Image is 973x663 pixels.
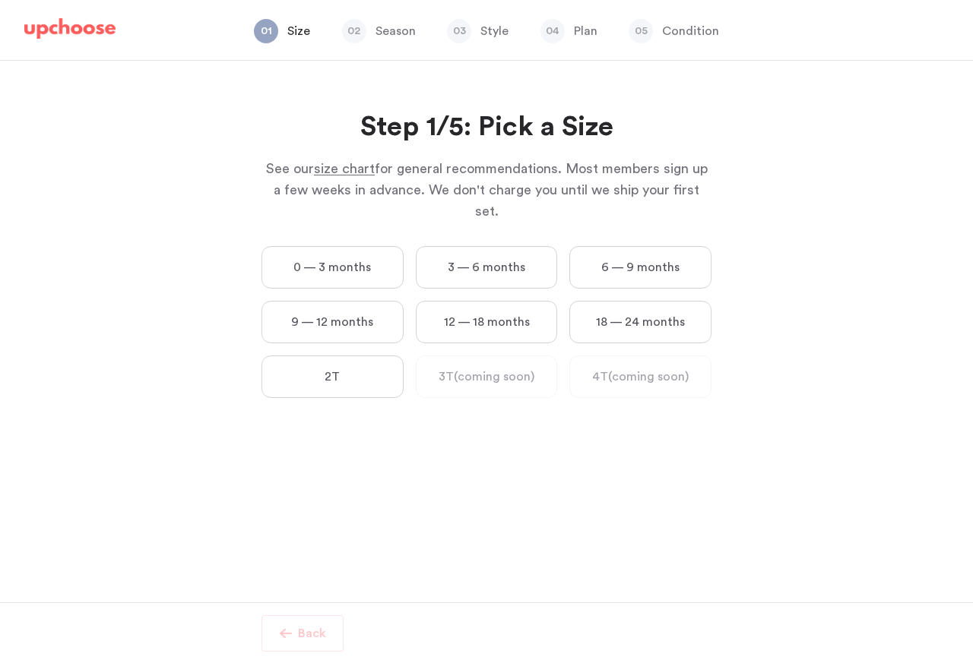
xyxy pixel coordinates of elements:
[261,355,404,398] label: 2T
[254,19,278,43] span: 01
[416,301,558,343] label: 12 — 18 months
[447,19,471,43] span: 03
[662,22,719,40] p: Condition
[376,22,416,40] p: Season
[540,19,565,43] span: 04
[569,301,712,343] label: 18 — 24 months
[480,22,509,40] p: Style
[574,22,597,40] p: Plan
[261,158,712,222] p: See our for general recommendations. Most members sign up a few weeks in advance. We don't charge...
[24,18,116,39] img: UpChoose
[342,19,366,43] span: 02
[24,18,116,46] a: UpChoose
[314,162,375,175] span: size chart
[261,301,404,343] label: 9 — 12 months
[261,615,344,652] button: Back
[298,624,326,642] p: Back
[261,246,404,289] label: 0 — 3 months
[569,355,712,398] label: 4T (coming soon)
[416,355,558,398] label: 3T (coming soon)
[569,246,712,289] label: 6 — 9 months
[629,19,653,43] span: 05
[287,22,310,40] p: Size
[261,109,712,146] h2: Step 1/5: Pick a Size
[416,246,558,289] label: 3 — 6 months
